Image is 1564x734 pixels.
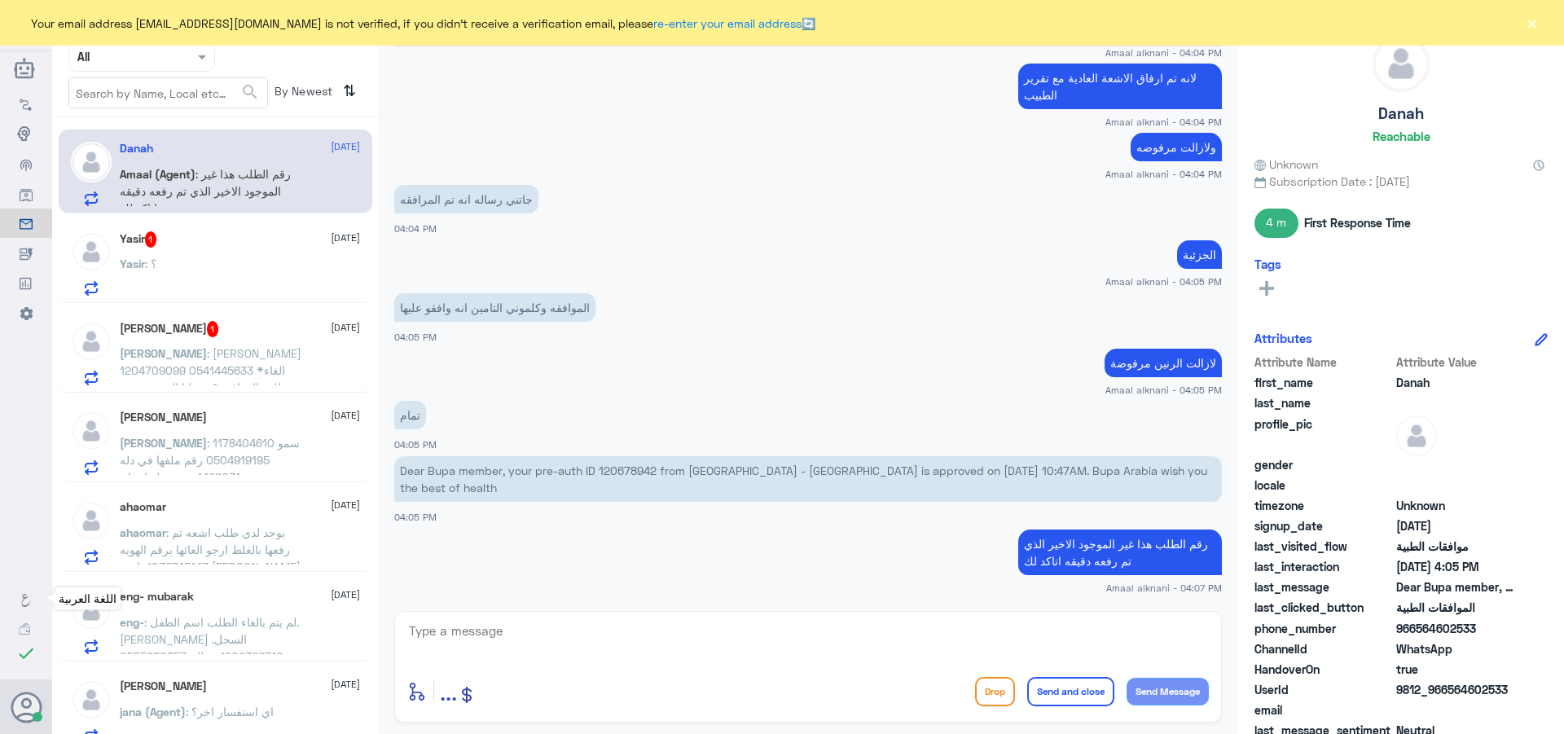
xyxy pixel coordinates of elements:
span: Amaal alknani - 04:05 PM [1105,275,1222,288]
span: [DATE] [331,408,360,423]
span: locale [1254,477,1393,494]
span: [PERSON_NAME] [120,346,207,360]
button: search [240,79,260,106]
span: Danah [1396,374,1514,391]
h5: ahaomar [120,500,166,514]
span: 1 [207,321,219,337]
span: first_name [1254,374,1393,391]
img: defaultAdmin.png [1396,415,1437,456]
span: eng- [120,615,144,629]
span: Yasir [120,257,145,270]
span: Your email address [EMAIL_ADDRESS][DOMAIN_NAME] is not verified, if you didn't receive a verifica... [31,15,815,32]
input: Search by Name, Local etc… [69,78,267,108]
h5: عبدالرحمن [120,321,219,337]
h5: Yasir [120,231,157,248]
button: Send and close [1027,677,1114,706]
span: search [240,82,260,102]
span: HandoverOn [1254,661,1393,678]
p: 17/8/2025, 4:04 PM [394,185,538,213]
span: last_clicked_button [1254,599,1393,616]
span: Amaal alknani - 04:04 PM [1105,46,1222,59]
span: Unknown [1396,497,1514,514]
span: : اي استفسار اخر؟ [186,705,274,719]
span: phone_number [1254,620,1393,637]
span: Amaal alknani - 04:04 PM [1105,167,1222,181]
h6: Reachable [1373,129,1430,143]
span: 04:05 PM [394,332,437,342]
span: 04:04 PM [394,223,437,234]
span: Amaal alknani - 04:05 PM [1105,383,1222,397]
span: null [1396,701,1514,719]
span: null [1396,456,1514,473]
img: defaultAdmin.png [71,500,112,541]
span: Unknown [1254,156,1318,173]
span: Amaal (Agent) [120,167,195,181]
span: 1 [145,231,157,248]
img: defaultAdmin.png [71,142,112,182]
img: defaultAdmin.png [1373,36,1429,91]
span: 04:05 PM [394,439,437,450]
img: defaultAdmin.png [71,321,112,362]
span: signup_date [1254,517,1393,534]
h5: Danah [120,142,153,156]
span: email [1254,701,1393,719]
span: [PERSON_NAME] [120,436,207,450]
span: 04:05 PM [394,512,437,522]
button: Send Message [1127,678,1209,705]
p: 17/8/2025, 4:05 PM [394,293,595,322]
span: Attribute Value [1396,354,1514,371]
i: check [16,644,36,663]
h5: eng- mubarak [120,590,194,604]
span: 2 [1396,640,1514,657]
button: ... [440,673,457,710]
h5: Amjad Alyahya [120,679,207,693]
button: × [1523,15,1540,31]
img: defaultAdmin.png [71,231,112,272]
button: Avatar [11,692,42,723]
img: defaultAdmin.png [71,679,112,720]
span: [DATE] [331,139,360,154]
span: ... [440,676,457,705]
span: : رقم الطلب هذا غير الموجود الاخير الذي تم رفعه دقيقه اتاكد لك [120,167,291,215]
p: 17/8/2025, 4:05 PM [1105,349,1222,377]
span: [DATE] [331,677,360,692]
span: true [1396,661,1514,678]
p: 17/8/2025, 4:07 PM [1018,530,1222,575]
span: 2025-08-14T06:53:17.468Z [1396,517,1514,534]
span: last_name [1254,394,1393,411]
span: : [PERSON_NAME] 1204709099 0541445633 *الغاء طلب الموافقة* عميلنا العزيز : تمت الموافقة الجزئية ع... [120,346,301,480]
p: 17/8/2025, 4:05 PM [394,401,426,429]
span: ahaomar [120,525,166,539]
span: profile_pic [1254,415,1393,453]
span: موافقات الطبية [1396,538,1514,555]
span: 9812_966564602533 [1396,681,1514,698]
p: 17/8/2025, 4:05 PM [1177,240,1222,269]
h5: ابوالوليد [120,411,207,424]
h5: Danah [1378,104,1424,123]
span: 4 m [1254,209,1298,238]
p: 17/8/2025, 4:04 PM [1131,133,1222,161]
span: Attribute Name [1254,354,1393,371]
span: : لم يتم بالغاء الطلب اسم الطفل. [PERSON_NAME] السجل. 1202366710 جوال. 0555280857 [120,615,299,663]
span: اللغة العربية [59,591,116,605]
span: timezone [1254,497,1393,514]
img: defaultAdmin.png [71,411,112,451]
h6: Attributes [1254,331,1312,345]
span: gender [1254,456,1393,473]
button: Drop [975,677,1015,706]
span: jana (Agent) [120,705,186,719]
span: الموافقات الطبية [1396,599,1514,616]
span: UserId [1254,681,1393,698]
span: last_interaction [1254,558,1393,575]
span: : سمو 1178404610 0504919195 رقم ملفها في دله 1499031 بنتي تخلع اسنان و[PERSON_NAME] قبل طلب والثا... [120,436,300,604]
a: re-enter your email address [653,16,802,30]
span: [DATE] [331,231,360,245]
span: First Response Time [1304,214,1411,231]
p: 17/8/2025, 4:04 PM [1018,64,1222,109]
span: ChannelId [1254,640,1393,657]
span: [DATE] [331,498,360,512]
span: last_visited_flow [1254,538,1393,555]
img: defaultAdmin.png [71,590,112,631]
h6: Tags [1254,257,1281,271]
span: Dear Bupa member, your pre-auth ID 120678942 from Dallah Hospital - Nakeel is approved on Aug 17 ... [1396,578,1514,596]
